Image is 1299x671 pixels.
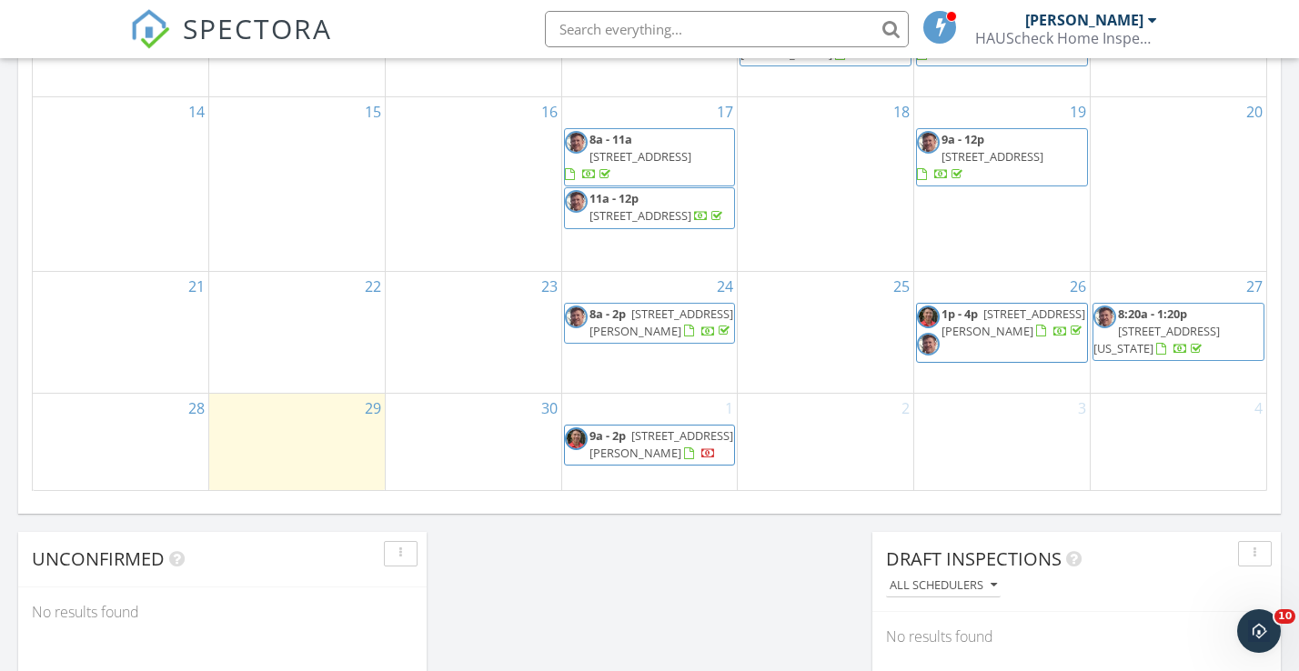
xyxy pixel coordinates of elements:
td: Go to September 22, 2025 [209,271,386,393]
span: [STREET_ADDRESS][PERSON_NAME] [942,305,1085,339]
span: 8:20a - 1:20p [1118,305,1187,322]
a: SPECTORA [130,25,332,63]
div: No results found [18,587,427,636]
a: Go to September 22, 2025 [361,272,385,301]
a: Go to October 3, 2025 [1074,394,1090,423]
a: Go to September 14, 2025 [185,97,208,126]
a: Go to September 15, 2025 [361,97,385,126]
img: thumbtack_photo.jpeg [565,190,588,213]
span: 8a - 11a [589,131,632,147]
a: Go to September 21, 2025 [185,272,208,301]
td: Go to September 30, 2025 [385,393,561,489]
a: Go to September 18, 2025 [890,97,913,126]
a: 9a - 2p [STREET_ADDRESS][PERSON_NAME] [564,425,736,466]
iframe: Intercom live chat [1237,609,1281,653]
div: All schedulers [890,579,997,592]
a: 11a - 12p [STREET_ADDRESS] [564,187,736,228]
a: Go to September 24, 2025 [713,272,737,301]
span: 8a - 2p [589,305,626,322]
button: All schedulers [886,574,1001,598]
a: 8a - 2p [STREET_ADDRESS][PERSON_NAME] [564,303,736,344]
a: 8a - 12p [STREET_ADDRESS] [917,11,1043,62]
span: 9a - 12p [942,131,984,147]
a: 9a - 12p [STREET_ADDRESS] [916,128,1088,187]
td: Go to September 21, 2025 [33,271,209,393]
td: Go to September 26, 2025 [914,271,1091,393]
td: Go to September 19, 2025 [914,96,1091,271]
td: Go to September 24, 2025 [561,271,738,393]
div: [PERSON_NAME] [1025,11,1143,29]
span: [STREET_ADDRESS] [589,148,691,165]
td: Go to September 27, 2025 [1090,271,1266,393]
a: 1p - 4p [STREET_ADDRESS][PERSON_NAME] [916,303,1088,363]
td: Go to September 25, 2025 [738,271,914,393]
input: Search everything... [545,11,909,47]
a: Go to September 29, 2025 [361,394,385,423]
td: Go to October 2, 2025 [738,393,914,489]
a: 8:20a - 1:20p [STREET_ADDRESS][US_STATE] [1093,305,1220,356]
td: Go to September 29, 2025 [209,393,386,489]
img: thumbtack_photo.jpeg [917,131,940,154]
a: 11a - 12p [STREET_ADDRESS] [589,190,726,224]
div: HAUScheck Home Inspections Services+ [975,29,1157,47]
a: Go to October 1, 2025 [721,394,737,423]
td: Go to October 4, 2025 [1090,393,1266,489]
span: [STREET_ADDRESS] [589,207,691,224]
a: 8a - 2p [STREET_ADDRESS][PERSON_NAME] [589,305,733,339]
td: Go to October 1, 2025 [561,393,738,489]
a: Go to September 27, 2025 [1243,272,1266,301]
td: Go to September 23, 2025 [385,271,561,393]
span: Unconfirmed [32,546,165,571]
a: 1p - 4p [STREET_ADDRESS][PERSON_NAME] [942,305,1085,339]
td: Go to October 3, 2025 [914,393,1091,489]
td: Go to September 28, 2025 [33,393,209,489]
img: thumbtack_photo.jpeg [565,131,588,154]
a: Go to September 23, 2025 [538,272,561,301]
a: 9a - 2p [STREET_ADDRESS][PERSON_NAME] [589,427,733,461]
span: [STREET_ADDRESS][PERSON_NAME] [589,305,733,339]
span: [STREET_ADDRESS][PERSON_NAME] [589,427,733,461]
a: 8:20a - 1:20p [STREET_ADDRESS][US_STATE] [1093,303,1264,362]
img: img_5082_2.jpg [565,427,588,450]
span: [STREET_ADDRESS] [942,148,1043,165]
span: Draft Inspections [886,546,1062,571]
a: Go to October 4, 2025 [1251,394,1266,423]
a: 9a - 12p [STREET_ADDRESS] [917,131,1043,182]
img: thumbtack_photo.jpeg [1093,305,1116,328]
a: Go to September 20, 2025 [1243,97,1266,126]
a: Go to September 19, 2025 [1066,97,1090,126]
img: The Best Home Inspection Software - Spectora [130,9,170,49]
td: Go to September 18, 2025 [738,96,914,271]
a: Go to September 28, 2025 [185,394,208,423]
span: SPECTORA [183,9,332,47]
a: Go to September 30, 2025 [538,394,561,423]
span: 10 [1274,609,1295,624]
td: Go to September 17, 2025 [561,96,738,271]
span: 11a - 12p [589,190,639,206]
span: 9a - 2p [589,427,626,444]
td: Go to September 14, 2025 [33,96,209,271]
img: img_5082_2.jpg [917,305,940,328]
a: Go to September 16, 2025 [538,97,561,126]
td: Go to September 15, 2025 [209,96,386,271]
a: Go to September 26, 2025 [1066,272,1090,301]
img: thumbtack_photo.jpeg [565,305,588,328]
div: No results found [872,612,1281,661]
a: Go to September 17, 2025 [713,97,737,126]
td: Go to September 16, 2025 [385,96,561,271]
span: [STREET_ADDRESS][US_STATE] [1093,323,1220,356]
a: 8a - 11a [STREET_ADDRESS] [565,131,691,182]
a: Go to September 25, 2025 [890,272,913,301]
img: thumbtack_photo.jpeg [917,333,940,356]
span: 1p - 4p [942,305,978,322]
a: 8a - 11a [STREET_ADDRESS] [564,128,736,187]
td: Go to September 20, 2025 [1090,96,1266,271]
a: Go to October 2, 2025 [898,394,913,423]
